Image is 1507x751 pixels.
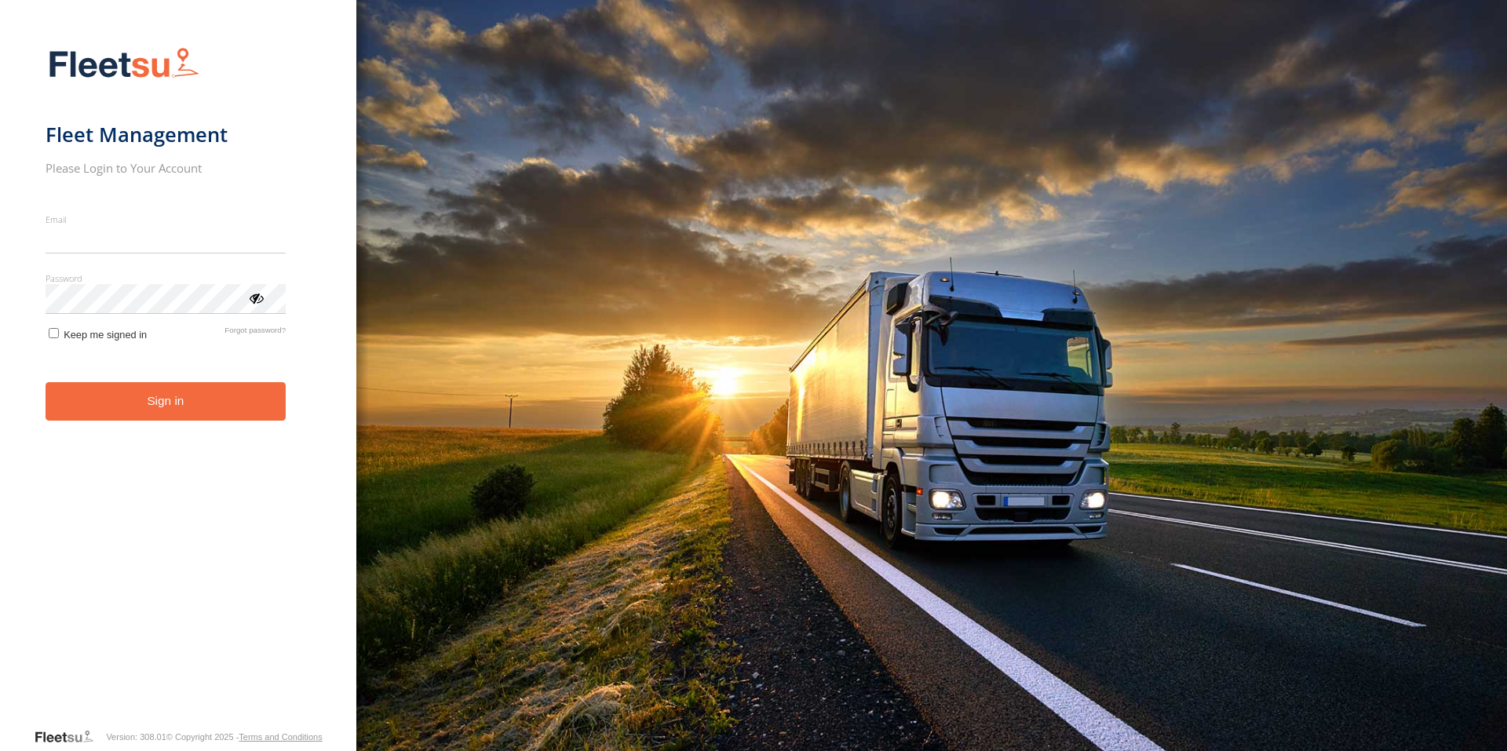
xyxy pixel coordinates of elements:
input: Keep me signed in [49,328,59,338]
div: ViewPassword [248,290,264,305]
div: © Copyright 2025 - [166,732,323,742]
form: main [46,38,312,727]
a: Forgot password? [224,326,286,341]
h2: Please Login to Your Account [46,160,286,176]
div: Version: 308.01 [106,732,166,742]
button: Sign in [46,382,286,421]
img: Fleetsu [46,44,203,84]
label: Password [46,272,286,284]
a: Terms and Conditions [239,732,322,742]
a: Visit our Website [34,729,106,745]
label: Email [46,213,286,225]
span: Keep me signed in [64,329,147,341]
h1: Fleet Management [46,122,286,148]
